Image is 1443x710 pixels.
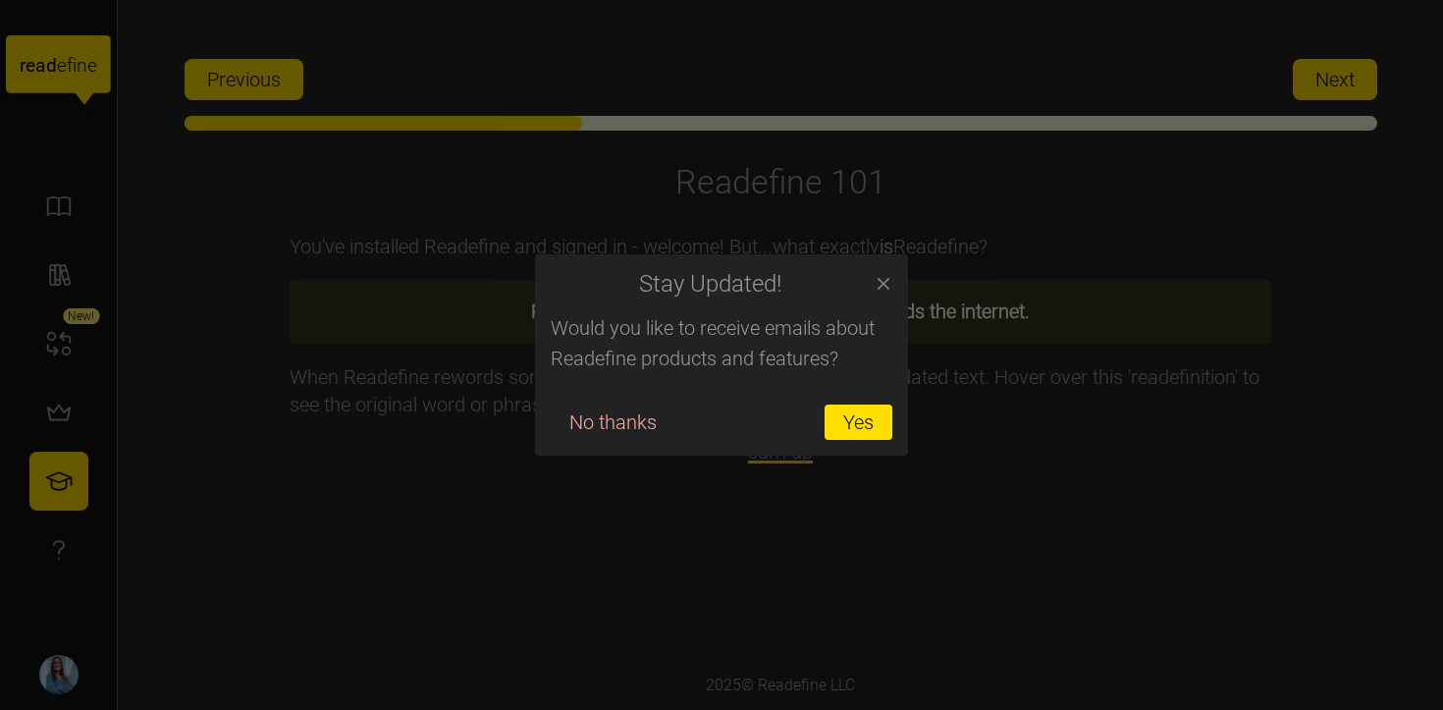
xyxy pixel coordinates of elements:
span: No thanks [569,406,657,439]
button: Yes [825,405,892,440]
h2: Stay Updated! [551,272,870,296]
span: Yes [843,406,874,439]
p: Would you like to receive emails about Readefine products and features? [551,313,892,374]
button: No thanks [551,405,675,440]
